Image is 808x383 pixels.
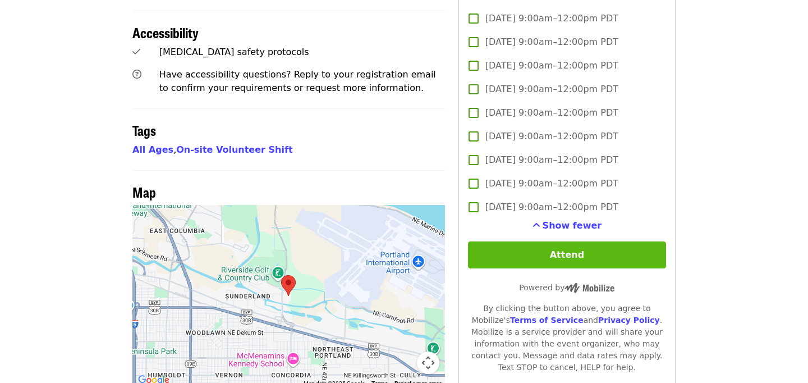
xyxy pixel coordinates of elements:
[176,144,292,155] a: On-site Volunteer Shift
[159,45,445,59] div: [MEDICAL_DATA] safety protocols
[510,316,584,325] a: Terms of Service
[485,83,618,96] span: [DATE] 9:00am–12:00pm PDT
[132,120,156,140] span: Tags
[132,144,176,155] span: ,
[132,144,173,155] a: All Ages
[485,35,618,49] span: [DATE] 9:00am–12:00pm PDT
[598,316,660,325] a: Privacy Policy
[132,69,141,80] i: question-circle icon
[132,22,199,42] span: Accessibility
[468,241,666,268] button: Attend
[159,69,436,93] span: Have accessibility questions? Reply to your registration email to confirm your requirements or re...
[485,59,618,72] span: [DATE] 9:00am–12:00pm PDT
[417,352,439,374] button: Map camera controls
[485,106,618,120] span: [DATE] 9:00am–12:00pm PDT
[485,153,618,167] span: [DATE] 9:00am–12:00pm PDT
[519,283,614,292] span: Powered by
[485,177,618,190] span: [DATE] 9:00am–12:00pm PDT
[132,182,156,202] span: Map
[564,283,614,293] img: Powered by Mobilize
[485,12,618,25] span: [DATE] 9:00am–12:00pm PDT
[468,303,666,373] div: By clicking the button above, you agree to Mobilize's and . Mobilize is a service provider and wi...
[485,130,618,143] span: [DATE] 9:00am–12:00pm PDT
[485,200,618,214] span: [DATE] 9:00am–12:00pm PDT
[532,219,602,232] button: See more timeslots
[543,220,602,231] span: Show fewer
[132,47,140,57] i: check icon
